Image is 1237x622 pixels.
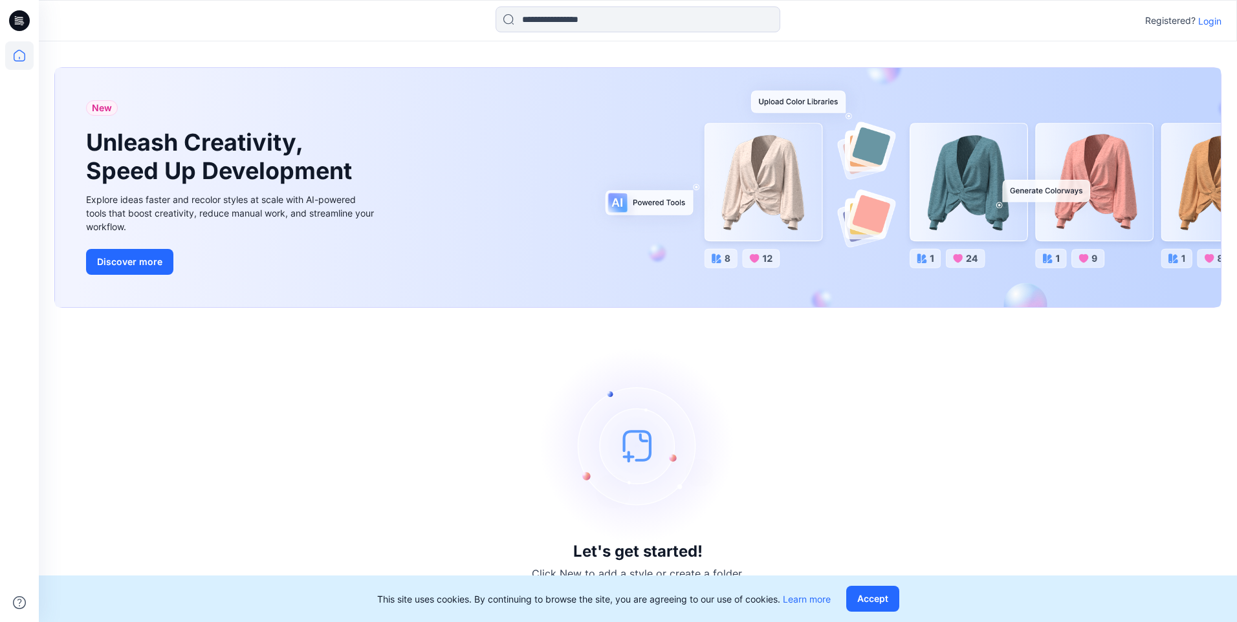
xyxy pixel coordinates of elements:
h1: Unleash Creativity, Speed Up Development [86,129,358,184]
a: Learn more [783,594,831,605]
p: Login [1198,14,1221,28]
button: Discover more [86,249,173,275]
a: Discover more [86,249,377,275]
div: Explore ideas faster and recolor styles at scale with AI-powered tools that boost creativity, red... [86,193,377,233]
p: This site uses cookies. By continuing to browse the site, you are agreeing to our use of cookies. [377,592,831,606]
span: New [92,100,112,116]
p: Registered? [1145,13,1196,28]
button: Accept [846,586,899,612]
p: Click New to add a style or create a folder. [532,566,744,581]
img: empty-state-image.svg [541,349,735,542]
h3: Let's get started! [573,542,703,561]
